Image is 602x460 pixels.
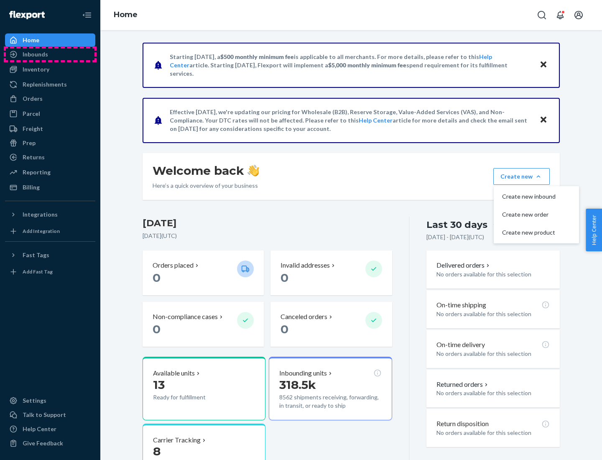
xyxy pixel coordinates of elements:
[5,48,95,61] a: Inbounds
[502,194,556,199] span: Create new inbound
[5,136,95,150] a: Prep
[436,300,486,310] p: On-time shipping
[436,270,550,279] p: No orders available for this selection
[328,61,406,69] span: $5,000 monthly minimum fee
[153,312,218,322] p: Non-compliance cases
[153,271,161,285] span: 0
[5,437,95,450] button: Give Feedback
[495,206,577,224] button: Create new order
[170,108,531,133] p: Effective [DATE], we're updating our pricing for Wholesale (B2B), Reserve Storage, Value-Added Se...
[23,80,67,89] div: Replenishments
[533,7,550,23] button: Open Search Box
[5,33,95,47] a: Home
[23,251,49,259] div: Fast Tags
[436,340,485,350] p: On-time delivery
[5,394,95,407] a: Settings
[23,439,63,447] div: Give Feedback
[153,444,161,458] span: 8
[359,117,393,124] a: Help Center
[281,312,327,322] p: Canceled orders
[170,53,531,78] p: Starting [DATE], a is applicable to all merchants. For more details, please refer to this article...
[5,151,95,164] a: Returns
[153,368,195,378] p: Available units
[281,322,288,336] span: 0
[5,166,95,179] a: Reporting
[23,411,66,419] div: Talk to Support
[5,122,95,135] a: Freight
[153,378,165,392] span: 13
[23,110,40,118] div: Parcel
[5,63,95,76] a: Inventory
[270,250,392,295] button: Invalid addresses 0
[247,165,259,176] img: hand-wave emoji
[9,11,45,19] img: Flexport logo
[153,181,259,190] p: Here’s a quick overview of your business
[436,380,490,389] button: Returned orders
[281,271,288,285] span: 0
[426,233,484,241] p: [DATE] - [DATE] ( UTC )
[23,425,56,433] div: Help Center
[502,212,556,217] span: Create new order
[502,230,556,235] span: Create new product
[436,389,550,397] p: No orders available for this selection
[23,95,43,103] div: Orders
[79,7,95,23] button: Close Navigation
[107,3,144,27] ol: breadcrumbs
[281,261,330,270] p: Invalid addresses
[5,78,95,91] a: Replenishments
[538,59,549,71] button: Close
[23,65,49,74] div: Inventory
[5,408,95,422] a: Talk to Support
[570,7,587,23] button: Open account menu
[552,7,569,23] button: Open notifications
[5,225,95,238] a: Add Integration
[495,188,577,206] button: Create new inbound
[436,429,550,437] p: No orders available for this selection
[5,208,95,221] button: Integrations
[23,183,40,192] div: Billing
[153,393,230,401] p: Ready for fulfillment
[143,217,392,230] h3: [DATE]
[23,168,51,176] div: Reporting
[586,209,602,251] button: Help Center
[436,419,489,429] p: Return disposition
[495,224,577,242] button: Create new product
[493,168,550,185] button: Create newCreate new inboundCreate new orderCreate new product
[153,322,161,336] span: 0
[153,435,201,445] p: Carrier Tracking
[269,357,392,420] button: Inbounding units318.5k8562 shipments receiving, forwarding, in transit, or ready to ship
[23,227,60,235] div: Add Integration
[279,393,381,410] p: 8562 shipments receiving, forwarding, in transit, or ready to ship
[279,368,327,378] p: Inbounding units
[436,350,550,358] p: No orders available for this selection
[5,92,95,105] a: Orders
[538,114,549,126] button: Close
[143,250,264,295] button: Orders placed 0
[23,125,43,133] div: Freight
[153,261,194,270] p: Orders placed
[5,265,95,279] a: Add Fast Tag
[270,302,392,347] button: Canceled orders 0
[436,261,491,270] button: Delivered orders
[143,357,265,420] button: Available units13Ready for fulfillment
[23,210,58,219] div: Integrations
[143,232,392,240] p: [DATE] ( UTC )
[436,310,550,318] p: No orders available for this selection
[114,10,138,19] a: Home
[153,163,259,178] h1: Welcome back
[5,181,95,194] a: Billing
[23,36,39,44] div: Home
[23,268,53,275] div: Add Fast Tag
[5,248,95,262] button: Fast Tags
[143,302,264,347] button: Non-compliance cases 0
[23,50,48,59] div: Inbounds
[23,396,46,405] div: Settings
[23,139,36,147] div: Prep
[426,218,487,231] div: Last 30 days
[279,378,316,392] span: 318.5k
[23,153,45,161] div: Returns
[5,422,95,436] a: Help Center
